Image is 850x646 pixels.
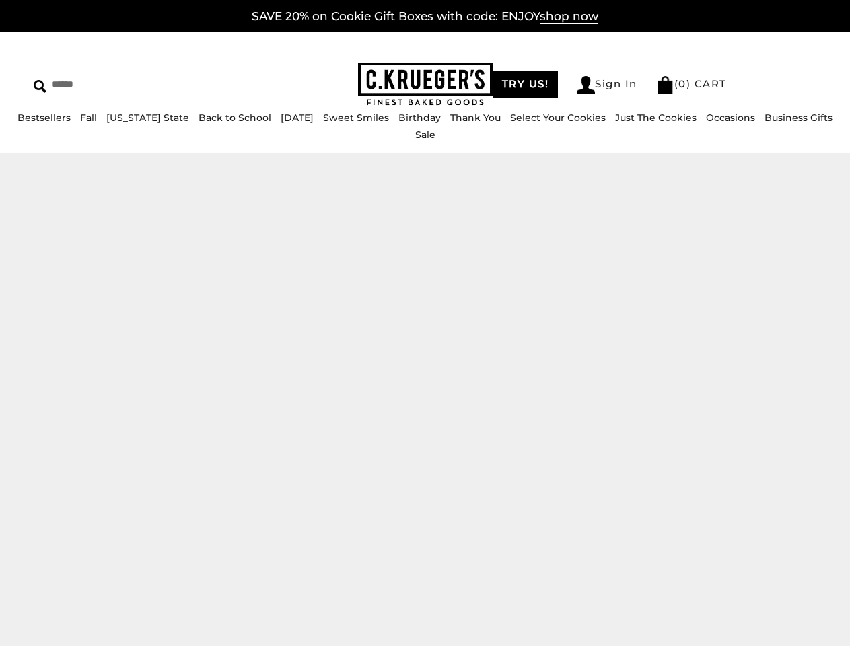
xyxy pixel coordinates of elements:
a: Thank You [450,112,501,124]
span: 0 [678,77,686,90]
a: Business Gifts [765,112,833,124]
a: Birthday [398,112,441,124]
span: shop now [540,9,598,24]
a: [US_STATE] State [106,112,189,124]
a: (0) CART [656,77,727,90]
a: TRY US! [493,71,559,98]
a: Sign In [577,76,637,94]
input: Search [34,74,213,95]
a: SAVE 20% on Cookie Gift Boxes with code: ENJOYshop now [252,9,598,24]
a: [DATE] [281,112,314,124]
a: Just The Cookies [615,112,697,124]
a: Back to School [199,112,271,124]
a: Fall [80,112,97,124]
a: Occasions [706,112,755,124]
a: Select Your Cookies [510,112,606,124]
a: Sale [415,129,435,141]
a: Sweet Smiles [323,112,389,124]
img: Account [577,76,595,94]
img: Search [34,80,46,93]
a: Bestsellers [17,112,71,124]
img: Bag [656,76,674,94]
img: C.KRUEGER'S [358,63,493,106]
